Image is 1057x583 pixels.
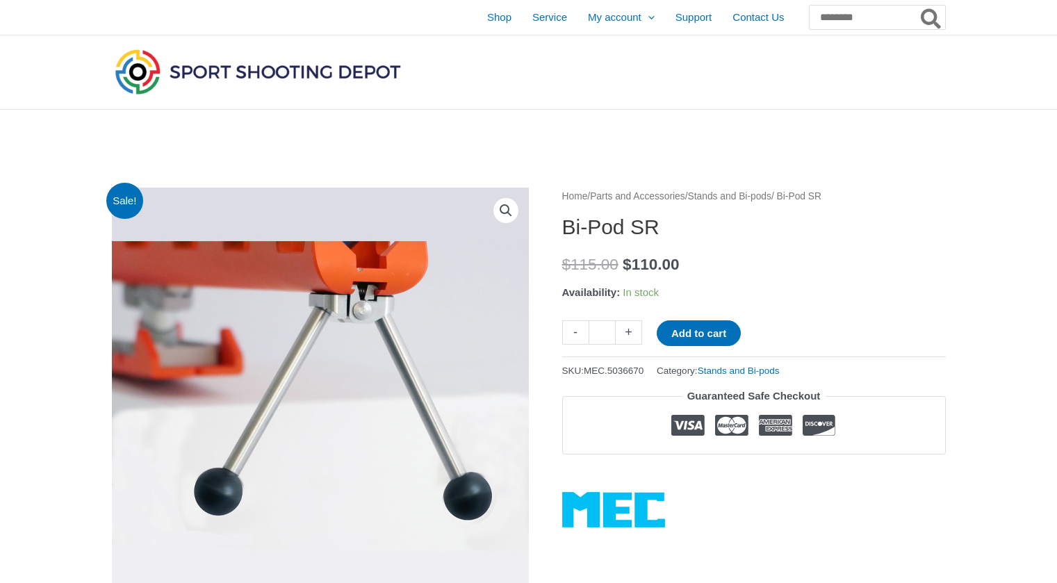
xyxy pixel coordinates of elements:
bdi: 110.00 [623,256,679,273]
a: Stands and Bi-pods [688,191,771,202]
legend: Guaranteed Safe Checkout [682,386,826,406]
img: Sport Shooting Depot [112,46,404,97]
a: - [562,320,589,345]
span: Availability: [562,286,621,298]
span: Category: [657,362,779,379]
iframe: Customer reviews powered by Trustpilot [562,465,946,482]
h1: Bi-Pod SR [562,215,946,240]
a: Parts and Accessories [590,191,685,202]
span: In stock [623,286,659,298]
span: Sale! [106,183,143,220]
span: $ [623,256,632,273]
button: Search [918,6,945,29]
a: Stands and Bi-pods [698,366,780,376]
a: View full-screen image gallery [493,198,518,223]
bdi: 115.00 [562,256,618,273]
button: Add to cart [657,320,741,346]
span: SKU: [562,362,644,379]
nav: Breadcrumb [562,188,946,206]
a: Home [562,191,588,202]
a: MEC [562,492,665,527]
span: MEC.5036670 [584,366,644,376]
span: $ [562,256,571,273]
a: + [616,320,642,345]
input: Product quantity [589,320,616,345]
